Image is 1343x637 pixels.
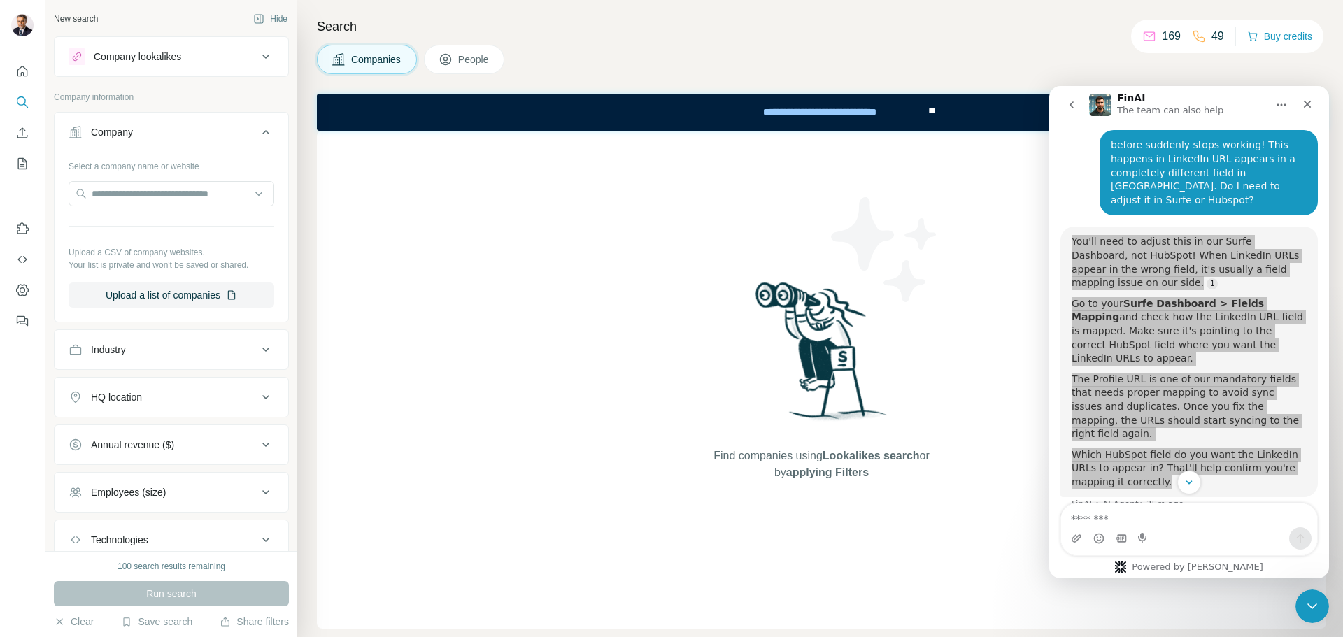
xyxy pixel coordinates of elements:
[11,59,34,84] button: Quick start
[823,450,920,461] span: Lookalikes search
[54,91,289,103] p: Company information
[11,90,34,115] button: Search
[11,247,34,272] button: Use Surfe API
[786,466,869,478] span: applying Filters
[458,52,490,66] span: People
[749,278,895,434] img: Surfe Illustration - Woman searching with binoculars
[91,343,126,357] div: Industry
[69,155,274,173] div: Select a company name or website
[55,475,288,509] button: Employees (size)
[11,151,34,176] button: My lists
[55,333,288,366] button: Industry
[709,448,933,481] span: Find companies using or by
[69,259,274,271] p: Your list is private and won't be saved or shared.
[1211,28,1224,45] p: 49
[11,120,34,145] button: Enrich CSV
[54,615,94,629] button: Clear
[69,282,274,308] button: Upload a list of companies
[69,246,274,259] p: Upload a CSV of company websites.
[91,485,166,499] div: Employees (size)
[91,438,174,452] div: Annual revenue ($)
[1247,27,1312,46] button: Buy credits
[54,13,98,25] div: New search
[55,115,288,155] button: Company
[243,8,297,29] button: Hide
[317,94,1326,131] iframe: Banner
[55,40,288,73] button: Company lookalikes
[11,308,34,334] button: Feedback
[55,523,288,557] button: Technologies
[351,52,402,66] span: Companies
[91,390,142,404] div: HQ location
[317,17,1326,36] h4: Search
[91,125,133,139] div: Company
[1162,28,1181,45] p: 169
[1049,86,1329,578] iframe: Intercom live chat
[220,615,289,629] button: Share filters
[118,560,225,573] div: 100 search results remaining
[11,14,34,36] img: Avatar
[55,428,288,461] button: Annual revenue ($)
[55,380,288,414] button: HQ location
[11,216,34,241] button: Use Surfe on LinkedIn
[121,615,192,629] button: Save search
[94,50,181,64] div: Company lookalikes
[822,187,948,313] img: Surfe Illustration - Stars
[11,278,34,303] button: Dashboard
[1295,589,1329,623] iframe: Intercom live chat
[91,533,148,547] div: Technologies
